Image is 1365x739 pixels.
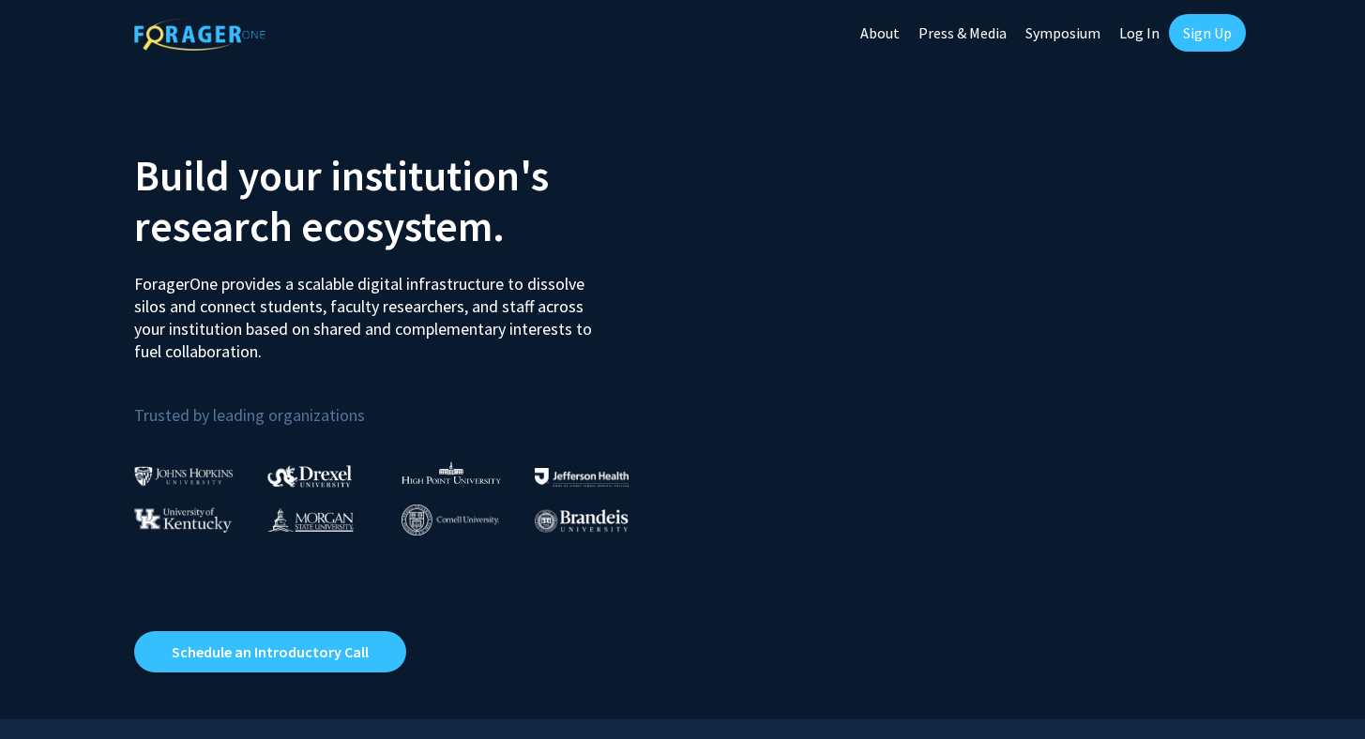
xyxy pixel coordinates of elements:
[402,461,501,484] img: High Point University
[267,507,354,532] img: Morgan State University
[134,507,232,533] img: University of Kentucky
[134,466,234,486] img: Johns Hopkins University
[267,465,352,487] img: Drexel University
[402,505,499,535] img: Cornell University
[535,468,629,486] img: Thomas Jefferson University
[1169,14,1246,52] a: Sign Up
[134,378,669,430] p: Trusted by leading organizations
[535,509,629,533] img: Brandeis University
[134,18,265,51] img: ForagerOne Logo
[134,259,605,363] p: ForagerOne provides a scalable digital infrastructure to dissolve silos and connect students, fac...
[134,631,406,672] a: Opens in a new tab
[134,150,669,251] h2: Build your institution's research ecosystem.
